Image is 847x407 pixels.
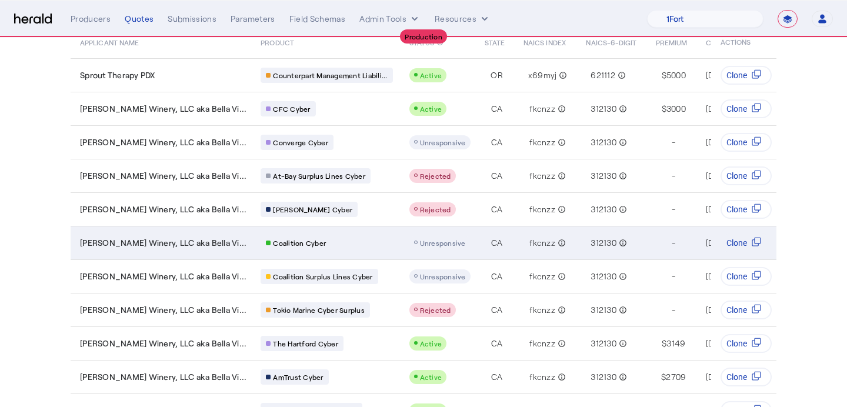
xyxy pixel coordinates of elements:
button: Clone [721,233,772,252]
span: CFC Cyber [273,104,310,114]
span: Clone [726,203,747,215]
span: - [672,136,675,148]
span: [PERSON_NAME] Cyber [273,205,352,214]
div: Parameters [231,13,275,25]
span: Clone [726,371,747,383]
span: Rejected [420,205,451,213]
span: 2709 [666,371,686,383]
span: NAICS INDEX [523,36,566,48]
span: Unresponsive [420,138,466,146]
span: [DATE] 11:27 AM [706,338,765,348]
span: CREATED [706,36,738,48]
div: Production [400,29,447,44]
span: [DATE] 11:27 AM [706,238,765,248]
span: $ [662,338,666,349]
span: fkcnzz [529,103,555,115]
span: [DATE] 11:27 AM [706,305,765,315]
span: STATE [485,36,505,48]
span: AmTrust Cyber [273,372,323,382]
button: Clone [721,200,772,219]
span: 312130 [591,271,616,282]
span: Unresponsive [420,272,466,281]
button: Clone [721,133,772,152]
span: fkcnzz [529,136,555,148]
div: Producers [71,13,111,25]
button: Clone [721,301,772,319]
span: Clone [726,69,747,81]
mat-icon: info_outline [555,304,566,316]
div: Quotes [125,13,154,25]
span: [PERSON_NAME] Winery, LLC aka Bella Vi... [80,371,246,383]
mat-icon: info_outline [616,371,627,383]
span: CA [491,371,503,383]
span: $ [661,371,666,383]
span: 312130 [591,103,616,115]
span: fkcnzz [529,237,555,249]
span: [PERSON_NAME] Winery, LLC aka Bella Vi... [80,103,246,115]
button: internal dropdown menu [359,13,421,25]
span: 312130 [591,338,616,349]
span: $ [662,69,666,81]
span: CA [491,136,503,148]
span: - [672,237,675,249]
button: Clone [721,66,772,85]
span: 312130 [591,136,616,148]
span: [DATE] 11:27 AM [706,104,765,114]
th: ACTIONS [711,25,777,58]
span: APPLICANT NAME [80,36,139,48]
mat-icon: info_outline [556,69,567,81]
span: Converge Cyber [273,138,328,147]
mat-icon: info_outline [616,203,627,215]
span: Clone [726,338,747,349]
span: Active [420,339,442,348]
span: CA [491,170,503,182]
span: Active [420,373,442,381]
span: 312130 [591,371,616,383]
span: [PERSON_NAME] Winery, LLC aka Bella Vi... [80,271,246,282]
span: 312130 [591,304,616,316]
span: 3000 [666,103,686,115]
span: [PERSON_NAME] Winery, LLC aka Bella Vi... [80,338,246,349]
span: CA [491,338,503,349]
span: CA [491,304,503,316]
span: - [672,304,675,316]
mat-icon: info_outline [616,136,627,148]
span: STATUS [409,36,435,48]
span: fkcnzz [529,338,555,349]
span: Clone [726,103,747,115]
mat-icon: info_outline [555,237,566,249]
button: Resources dropdown menu [435,13,491,25]
button: Clone [721,334,772,353]
mat-icon: info_outline [616,170,627,182]
span: OR [491,69,503,81]
span: 312130 [591,237,616,249]
span: [DATE] 11:27 AM [706,372,765,382]
span: Clone [726,304,747,316]
button: Clone [721,368,772,386]
mat-icon: info_outline [555,338,566,349]
span: fkcnzz [529,304,555,316]
span: - [672,203,675,215]
span: Tokio Marine Cyber Surplus [273,305,365,315]
mat-icon: info_outline [616,271,627,282]
span: Active [420,71,442,79]
span: x69myj [528,69,557,81]
span: Coalition Cyber [273,238,326,248]
mat-icon: info_outline [555,103,566,115]
mat-icon: info_outline [555,203,566,215]
button: Clone [721,166,772,185]
span: 312130 [591,203,616,215]
span: [DATE] 11:43 AM [706,70,765,80]
span: [PERSON_NAME] Winery, LLC aka Bella Vi... [80,237,246,249]
span: Rejected [420,172,451,180]
img: Herald Logo [14,14,52,25]
span: fkcnzz [529,371,555,383]
div: Submissions [168,13,216,25]
span: PREMIUM [656,36,688,48]
span: [DATE] 11:27 AM [706,271,765,281]
span: Clone [726,136,747,148]
span: The Hartford Cyber [273,339,338,348]
span: [PERSON_NAME] Winery, LLC aka Bella Vi... [80,304,246,316]
span: At-Bay Surplus Lines Cyber [273,171,365,181]
span: Clone [726,170,747,182]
